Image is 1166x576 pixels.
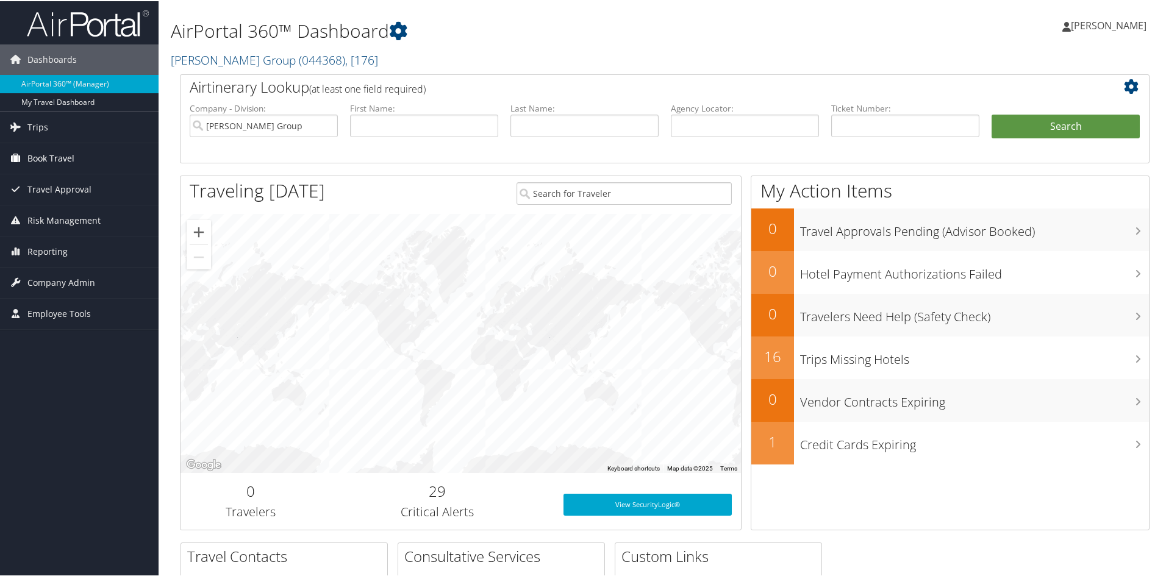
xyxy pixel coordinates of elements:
label: Last Name: [510,101,659,113]
span: Employee Tools [27,297,91,328]
h3: Vendor Contracts Expiring [800,386,1149,410]
span: Dashboards [27,43,77,74]
label: First Name: [350,101,498,113]
button: Zoom out [187,244,211,268]
a: 0Hotel Payment Authorizations Failed [751,250,1149,293]
a: 16Trips Missing Hotels [751,335,1149,378]
h2: 0 [751,217,794,238]
h2: 1 [751,430,794,451]
button: Zoom in [187,219,211,243]
span: [PERSON_NAME] [1071,18,1146,31]
span: Map data ©2025 [667,464,713,471]
span: Book Travel [27,142,74,172]
span: , [ 176 ] [345,51,378,67]
span: Company Admin [27,266,95,297]
h2: Airtinerary Lookup [190,76,1059,96]
img: airportal-logo.png [27,8,149,37]
a: 0Travel Approvals Pending (Advisor Booked) [751,207,1149,250]
a: 0Travelers Need Help (Safety Check) [751,293,1149,335]
h2: 29 [330,480,545,500]
h2: 0 [751,388,794,408]
a: [PERSON_NAME] [1062,6,1159,43]
h2: 0 [751,302,794,323]
h3: Travel Approvals Pending (Advisor Booked) [800,216,1149,239]
a: View SecurityLogic® [563,492,732,514]
h2: 0 [190,480,312,500]
span: (at least one field required) [309,81,426,94]
a: 0Vendor Contracts Expiring [751,378,1149,421]
button: Keyboard shortcuts [607,463,660,472]
a: Open this area in Google Maps (opens a new window) [184,456,224,472]
span: Reporting [27,235,68,266]
button: Search [992,113,1140,138]
span: Trips [27,111,48,141]
h1: AirPortal 360™ Dashboard [171,17,829,43]
label: Ticket Number: [831,101,979,113]
a: Terms (opens in new tab) [720,464,737,471]
input: Search for Traveler [517,181,732,204]
h3: Hotel Payment Authorizations Failed [800,258,1149,282]
h1: My Action Items [751,177,1149,202]
img: Google [184,456,224,472]
h1: Traveling [DATE] [190,177,325,202]
h2: Consultative Services [404,545,604,566]
h3: Credit Cards Expiring [800,429,1149,452]
h3: Trips Missing Hotels [800,344,1149,367]
a: 1Credit Cards Expiring [751,421,1149,463]
h3: Critical Alerts [330,502,545,519]
h2: 16 [751,345,794,366]
label: Agency Locator: [671,101,819,113]
h2: Travel Contacts [187,545,387,566]
span: Travel Approval [27,173,91,204]
h2: 0 [751,260,794,280]
h2: Custom Links [621,545,821,566]
a: [PERSON_NAME] Group [171,51,378,67]
label: Company - Division: [190,101,338,113]
h3: Travelers [190,502,312,519]
span: Risk Management [27,204,101,235]
h3: Travelers Need Help (Safety Check) [800,301,1149,324]
span: ( 044368 ) [299,51,345,67]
